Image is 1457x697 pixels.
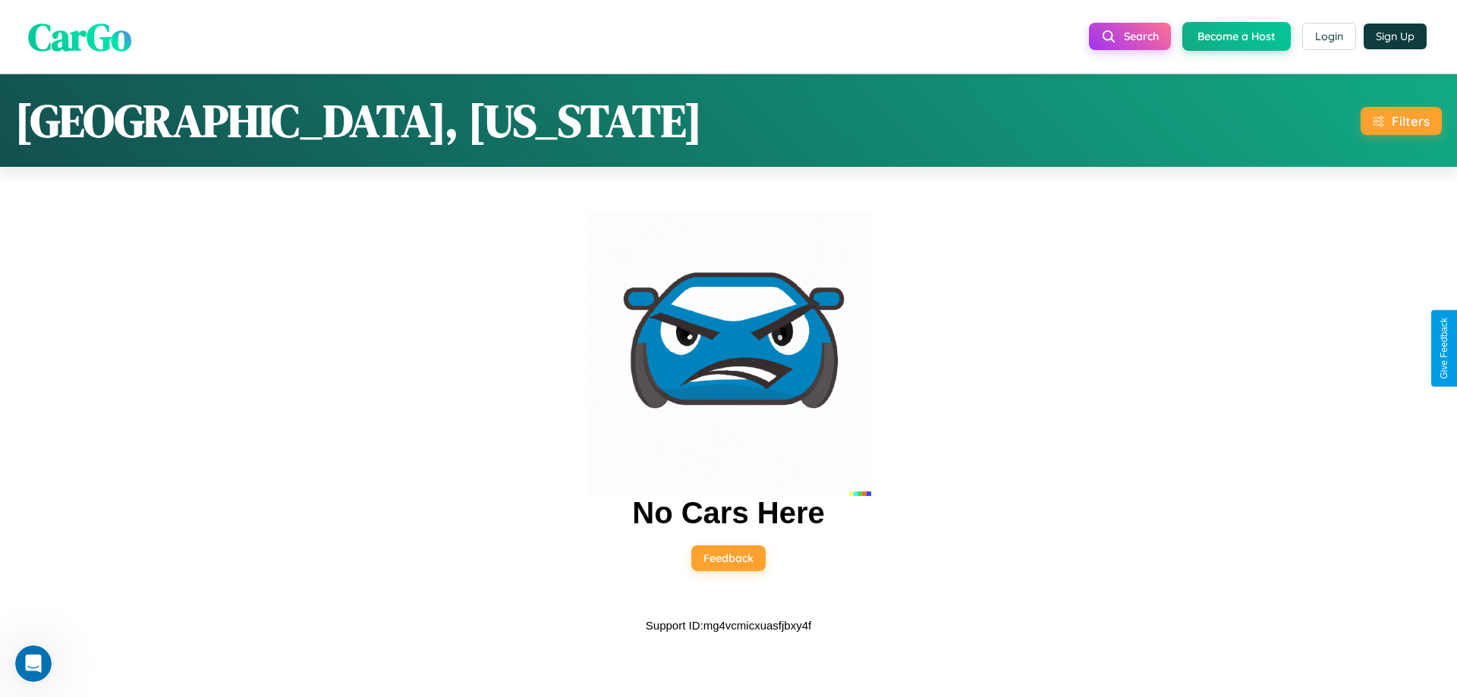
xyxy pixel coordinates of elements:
div: Filters [1392,113,1430,129]
button: Sign Up [1364,24,1427,49]
button: Become a Host [1182,22,1291,51]
h1: [GEOGRAPHIC_DATA], [US_STATE] [15,89,702,152]
button: Feedback [691,545,766,571]
button: Login [1302,23,1356,50]
h2: No Cars Here [632,496,824,530]
div: Give Feedback [1439,318,1449,379]
p: Support ID: mg4vcmicxuasfjbxy4f [646,615,811,636]
span: Search [1124,30,1159,43]
button: Filters [1361,107,1442,135]
iframe: Intercom live chat [15,645,52,682]
img: car [586,211,871,496]
button: Search [1089,23,1171,50]
span: CarGo [28,10,131,62]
